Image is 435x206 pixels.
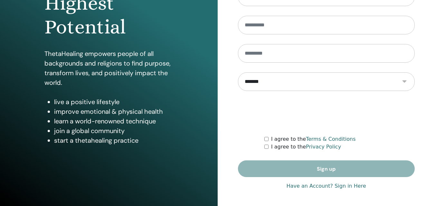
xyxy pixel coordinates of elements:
li: learn a world-renowned technique [54,116,173,126]
p: ThetaHealing empowers people of all backgrounds and religions to find purpose, transform lives, a... [44,49,173,87]
li: improve emotional & physical health [54,107,173,116]
a: Terms & Conditions [306,136,355,142]
iframe: reCAPTCHA [277,101,375,126]
label: I agree to the [271,143,341,151]
li: start a thetahealing practice [54,136,173,145]
a: Privacy Policy [306,144,341,150]
li: live a positive lifestyle [54,97,173,107]
label: I agree to the [271,135,356,143]
li: join a global community [54,126,173,136]
a: Have an Account? Sign in Here [287,182,366,190]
